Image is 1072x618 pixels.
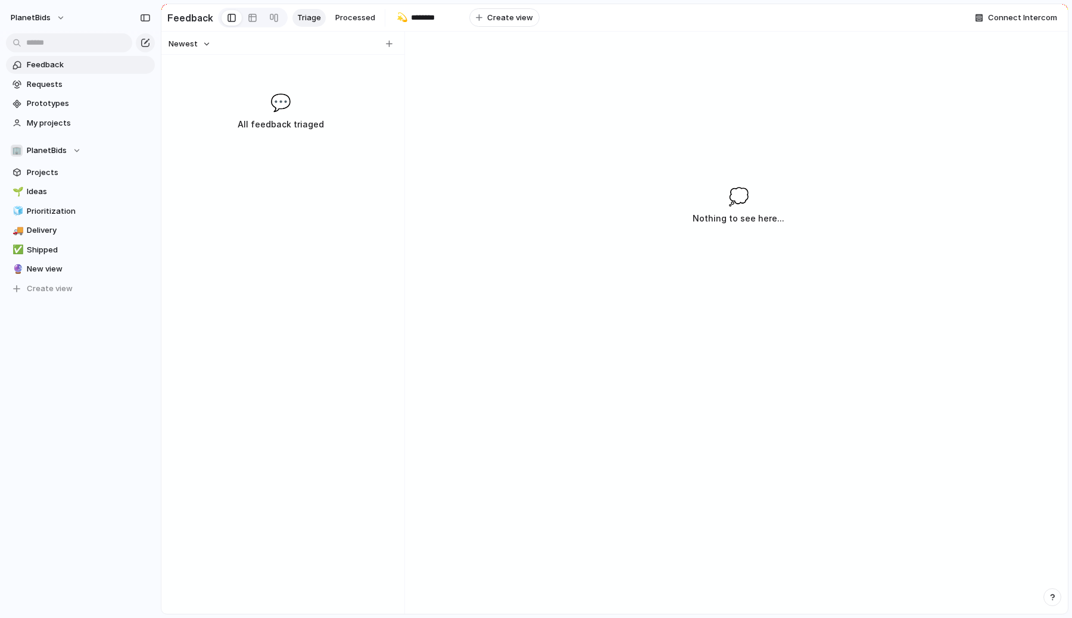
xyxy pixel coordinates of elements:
button: 💫 [395,12,407,24]
span: Projects [27,167,151,179]
span: Feedback [27,59,151,71]
button: Connect Intercom [970,9,1062,27]
span: Shipped [27,244,151,256]
span: PlanetBids [27,145,67,157]
h3: Nothing to see here... [693,211,784,226]
div: 🌱 [13,185,21,199]
span: My projects [27,117,151,129]
a: Requests [6,76,155,93]
span: Prioritization [27,205,151,217]
a: My projects [6,114,155,132]
a: 🔮New view [6,260,155,278]
button: 🏢PlanetBids [6,142,155,160]
div: 🚚 [13,224,21,238]
span: 💬 [270,90,291,115]
span: Triage [297,12,321,24]
a: ✅Shipped [6,241,155,259]
button: 🧊 [11,205,23,217]
span: Create view [487,12,533,24]
a: Processed [331,9,380,27]
span: 💭 [728,184,749,209]
a: 🚚Delivery [6,221,155,239]
div: 🧊 [13,204,21,218]
button: Newest [167,36,213,52]
button: ✅ [11,244,23,256]
span: Processed [335,12,375,24]
span: New view [27,263,151,275]
h2: Feedback [167,11,213,25]
button: 🔮 [11,263,23,275]
a: 💫 [390,9,465,27]
span: Connect Intercom [988,12,1057,24]
span: Ideas [27,186,151,198]
span: Create view [27,283,73,295]
h3: All feedback triaged [189,117,372,132]
span: Prototypes [27,98,151,110]
button: 🌱 [11,186,23,198]
a: Projects [6,164,155,182]
a: Triage [292,9,326,27]
button: Create view [469,8,540,27]
div: 🏢 [11,145,23,157]
div: ✅ [13,243,21,257]
a: Prototypes [6,95,155,113]
div: 💫 [397,11,405,24]
span: Delivery [27,224,151,236]
div: 🔮 [13,263,21,276]
a: 🌱Ideas [6,183,155,201]
button: 🚚 [11,224,23,236]
button: Create view [6,280,155,298]
a: Feedback [6,56,155,74]
button: PlanetBids [5,8,71,27]
span: Newest [169,38,198,50]
span: Requests [27,79,151,90]
span: PlanetBids [11,12,51,24]
a: 🧊Prioritization [6,202,155,220]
